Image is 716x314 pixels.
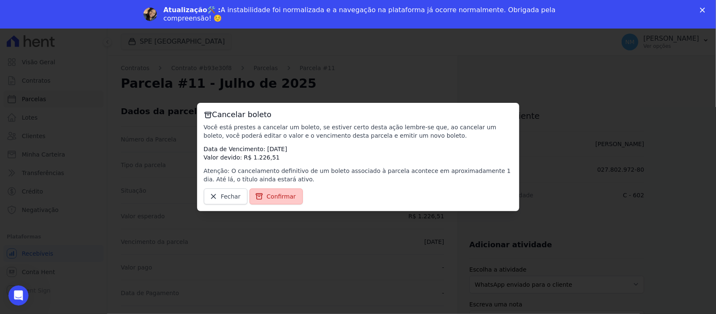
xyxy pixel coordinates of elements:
span: Confirmar [267,192,296,201]
p: Você está prestes a cancelar um boleto, se estiver certo desta ação lembre-se que, ao cancelar um... [204,123,513,140]
a: Confirmar [250,188,303,204]
p: Atenção: O cancelamento definitivo de um boleto associado à parcela acontece em aproximadamente 1... [204,167,513,183]
span: Fechar [221,192,241,201]
h3: Cancelar boleto [204,110,513,120]
img: Profile image for Adriane [143,8,157,21]
b: Atualização🛠️ : [164,6,221,14]
p: Data de Vencimento: [DATE] Valor devido: R$ 1.226,51 [204,145,513,162]
div: Fechar [700,8,708,13]
div: A instabilidade foi normalizada e a navegação na plataforma já ocorre normalmente. Obrigada pela ... [164,6,560,23]
a: Fechar [204,188,248,204]
iframe: Intercom live chat [8,285,29,306]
